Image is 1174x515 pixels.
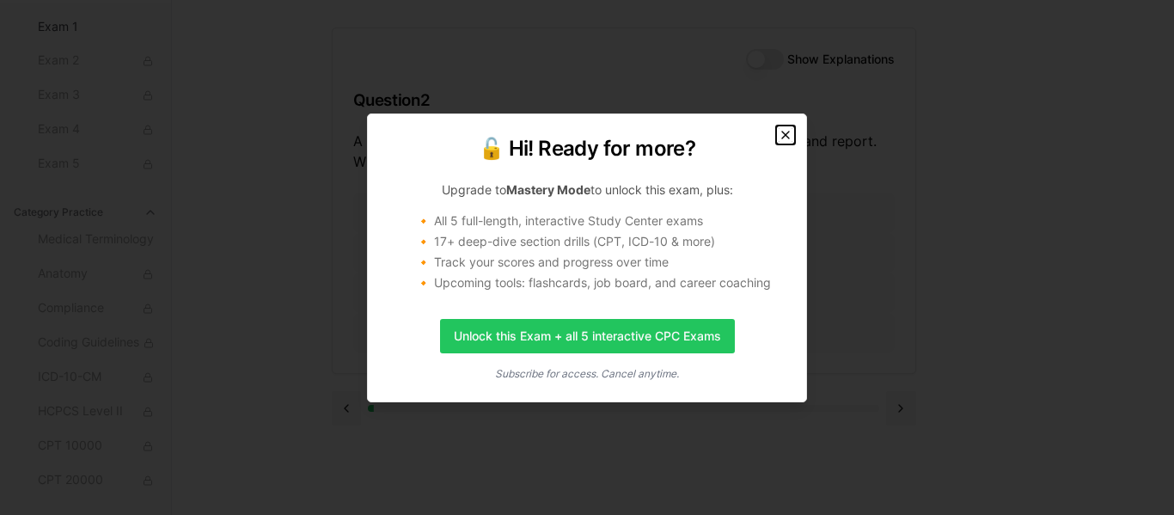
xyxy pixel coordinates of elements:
li: 🔸 17+ deep-dive section drills (CPT, ICD-10 & more) [416,233,786,250]
li: 🔸 All 5 full-length, interactive Study Center exams [416,212,786,230]
li: 🔸 Track your scores and progress over time [416,254,786,271]
p: Upgrade to to unlock this exam, plus: [388,181,786,199]
li: 🔸 Upcoming tools: flashcards, job board, and career coaching [416,274,786,291]
i: Subscribe for access. Cancel anytime. [495,367,679,380]
h2: 🔓 Hi! Ready for more? [388,135,786,162]
strong: Mastery Mode [506,182,590,197]
a: Unlock this Exam + all 5 interactive CPC Exams [440,319,735,353]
